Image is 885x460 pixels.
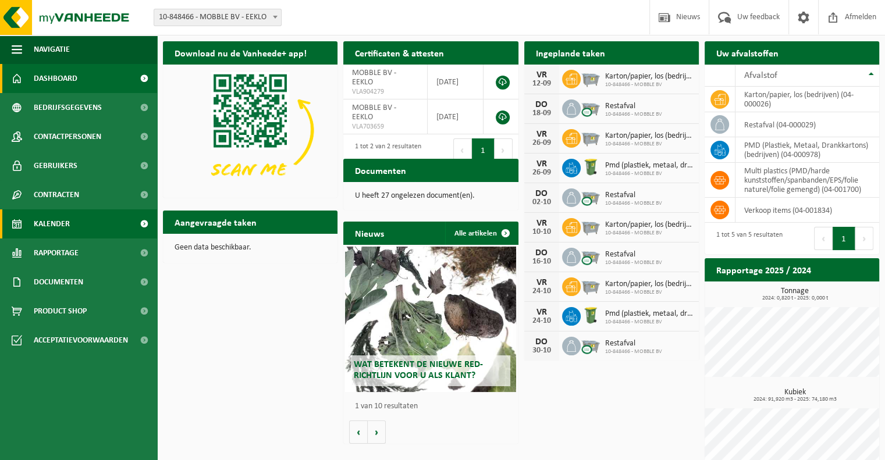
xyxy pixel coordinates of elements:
[343,41,456,64] h2: Certificaten & attesten
[581,305,600,325] img: WB-0240-HPE-GN-50
[530,109,553,117] div: 18-09
[735,163,879,198] td: multi plastics (PMD/harde kunststoffen/spanbanden/EPS/folie naturel/folie gemengd) (04-001700)
[530,278,553,287] div: VR
[581,98,600,117] img: WB-2500-CU
[605,102,662,111] span: Restafval
[605,309,693,319] span: Pmd (plastiek, metaal, drankkartons) (bedrijven)
[833,227,855,250] button: 1
[368,420,386,444] button: Volgende
[710,397,879,402] span: 2024: 91,920 m3 - 2025: 74,180 m3
[705,41,790,64] h2: Uw afvalstoffen
[349,137,421,163] div: 1 tot 2 van 2 resultaten
[34,180,79,209] span: Contracten
[605,191,662,200] span: Restafval
[605,111,662,118] span: 10-848466 - MOBBLE BV
[175,244,326,252] p: Geen data beschikbaar.
[605,81,693,88] span: 10-848466 - MOBBLE BV
[445,222,517,245] a: Alle artikelen
[530,198,553,206] div: 02-10
[428,99,484,134] td: [DATE]
[530,308,553,317] div: VR
[581,127,600,147] img: WB-2500-GAL-GY-01
[354,360,483,380] span: Wat betekent de nieuwe RED-richtlijn voor u als klant?
[735,112,879,137] td: restafval (04-000029)
[605,289,693,296] span: 10-848466 - MOBBLE BV
[814,227,833,250] button: Previous
[34,209,70,238] span: Kalender
[34,64,77,93] span: Dashboard
[34,326,128,355] span: Acceptatievoorwaarden
[163,211,268,233] h2: Aangevraagde taken
[710,287,879,301] h3: Tonnage
[530,248,553,258] div: DO
[581,276,600,295] img: WB-2500-GAL-GY-01
[530,130,553,139] div: VR
[530,159,553,169] div: VR
[530,80,553,88] div: 12-09
[34,297,87,326] span: Product Shop
[605,141,693,148] span: 10-848466 - MOBBLE BV
[472,138,495,162] button: 1
[710,295,879,301] span: 2024: 0,820 t - 2025: 0,000 t
[605,131,693,141] span: Karton/papier, los (bedrijven)
[34,238,79,268] span: Rapportage
[581,335,600,355] img: WB-2500-CU
[581,216,600,236] img: WB-2500-GAL-GY-01
[352,122,418,131] span: VLA703659
[605,220,693,230] span: Karton/papier, los (bedrijven)
[530,219,553,228] div: VR
[530,258,553,266] div: 16-10
[352,69,396,87] span: MOBBLE BV - EEKLO
[605,339,662,348] span: Restafval
[735,198,879,223] td: verkoop items (04-001834)
[34,151,77,180] span: Gebruikers
[349,420,368,444] button: Vorige
[605,280,693,289] span: Karton/papier, los (bedrijven)
[581,68,600,88] img: WB-2500-GAL-GY-01
[154,9,282,26] span: 10-848466 - MOBBLE BV - EEKLO
[581,246,600,266] img: WB-2500-CU
[355,192,506,200] p: U heeft 27 ongelezen document(en).
[530,70,553,80] div: VR
[530,287,553,295] div: 24-10
[530,100,553,109] div: DO
[605,259,662,266] span: 10-848466 - MOBBLE BV
[855,227,873,250] button: Next
[605,230,693,237] span: 10-848466 - MOBBLE BV
[345,247,516,392] a: Wat betekent de nieuwe RED-richtlijn voor u als klant?
[453,138,472,162] button: Previous
[581,157,600,177] img: WB-0240-HPE-GN-50
[605,170,693,177] span: 10-848466 - MOBBLE BV
[154,9,281,26] span: 10-848466 - MOBBLE BV - EEKLO
[605,319,693,326] span: 10-848466 - MOBBLE BV
[352,104,396,122] span: MOBBLE BV - EEKLO
[530,337,553,347] div: DO
[163,41,318,64] h2: Download nu de Vanheede+ app!
[530,189,553,198] div: DO
[605,250,662,259] span: Restafval
[34,93,102,122] span: Bedrijfsgegevens
[530,139,553,147] div: 26-09
[530,169,553,177] div: 26-09
[343,222,396,244] h2: Nieuws
[524,41,617,64] h2: Ingeplande taken
[495,138,513,162] button: Next
[163,65,337,195] img: Download de VHEPlus App
[34,122,101,151] span: Contactpersonen
[530,317,553,325] div: 24-10
[34,35,70,64] span: Navigatie
[352,87,418,97] span: VLA904279
[792,281,878,304] a: Bekijk rapportage
[605,348,662,355] span: 10-848466 - MOBBLE BV
[710,388,879,402] h3: Kubiek
[710,226,783,251] div: 1 tot 5 van 5 resultaten
[581,187,600,206] img: WB-2500-CU
[530,228,553,236] div: 10-10
[735,137,879,163] td: PMD (Plastiek, Metaal, Drankkartons) (bedrijven) (04-000978)
[605,72,693,81] span: Karton/papier, los (bedrijven)
[355,402,512,411] p: 1 van 10 resultaten
[530,347,553,355] div: 30-10
[705,258,823,281] h2: Rapportage 2025 / 2024
[343,159,418,181] h2: Documenten
[605,200,662,207] span: 10-848466 - MOBBLE BV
